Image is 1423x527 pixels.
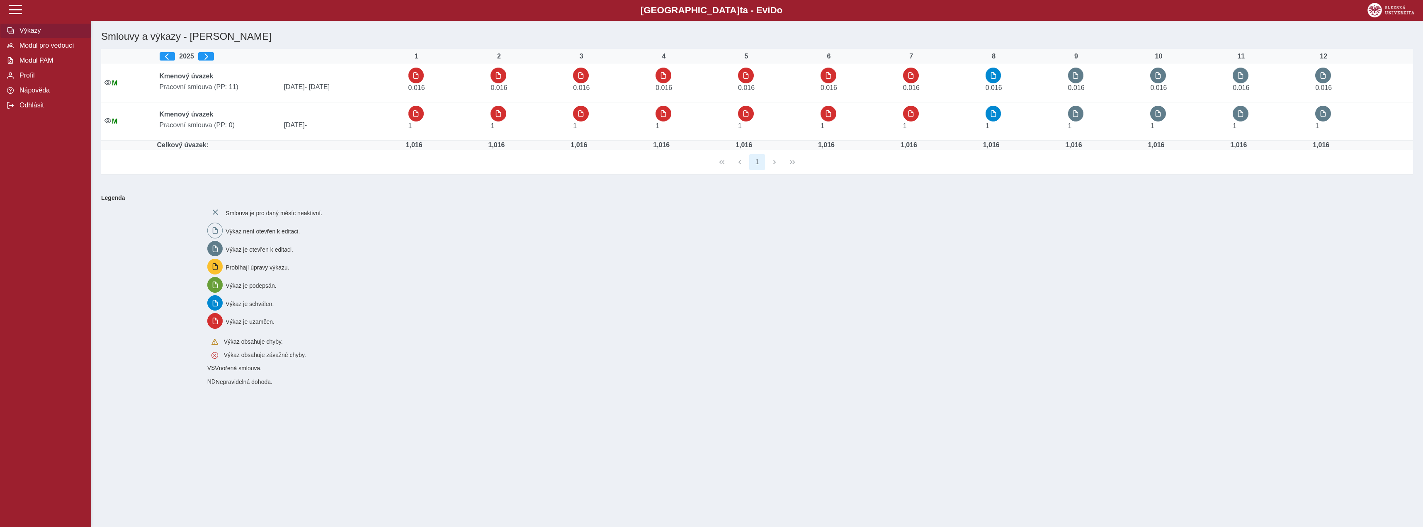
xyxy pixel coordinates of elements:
div: Úvazek : 8,128 h / den. 40,64 h / týden. [488,141,505,149]
div: Úvazek : 8,128 h / den. 40,64 h / týden. [901,141,917,149]
h1: Smlouvy a výkazy - [PERSON_NAME] [98,27,1197,46]
div: 12 [1315,53,1332,60]
b: [GEOGRAPHIC_DATA] a - Evi [25,5,1398,16]
div: 7 [903,53,920,60]
span: Úvazek : 8 h / den. 40 h / týden. [573,122,577,129]
div: Úvazek : 8,128 h / den. 40,64 h / týden. [736,141,752,149]
span: Smlouva vnořená do kmene [207,364,215,371]
div: 9 [1068,53,1085,60]
span: Úvazek : 8 h / den. 40 h / týden. [821,122,824,129]
span: Úvazek : 8 h / den. 40 h / týden. [1150,122,1154,129]
span: t [740,5,743,15]
span: Úvazek : 8 h / den. 40 h / týden. [903,122,907,129]
span: Smlouva je pro daný měsíc neaktivní. [226,210,322,216]
span: Výkaz není otevřen k editaci. [226,228,300,235]
span: Úvazek : 0,128 h / den. 0,64 h / týden. [821,84,837,91]
span: Úvazek : 8 h / den. 40 h / týden. [408,122,412,129]
div: Úvazek : 8,128 h / den. 40,64 h / týden. [653,141,670,149]
span: Výkaz obsahuje chyby. [224,338,283,345]
span: Modul PAM [17,57,84,64]
div: Úvazek : 8,128 h / den. 40,64 h / týden. [571,141,587,149]
span: Úvazek : 0,128 h / den. 0,64 h / týden. [408,84,425,91]
div: Úvazek : 8,128 h / den. 40,64 h / týden. [1313,141,1329,149]
span: Vnořená smlouva. [215,365,262,372]
span: Nepravidelná dohoda. [216,379,272,385]
div: 11 [1233,53,1249,60]
div: 5 [738,53,755,60]
span: Pracovní smlouva (PP: 0) [156,121,281,129]
b: Legenda [98,191,1410,204]
span: Úvazek : 0,128 h / den. 0,64 h / týden. [491,84,507,91]
span: Smlouva vnořená do kmene [207,378,216,385]
div: 2025 [160,52,402,61]
span: Odhlásit [17,102,84,109]
td: Celkový úvazek: [156,141,405,150]
div: Úvazek : 8,128 h / den. 40,64 h / týden. [1230,141,1247,149]
img: logo_web_su.png [1367,3,1414,17]
div: 10 [1150,53,1167,60]
i: Smlouva je aktivní [104,117,111,124]
span: Nápověda [17,87,84,94]
span: Úvazek : 0,128 h / den. 0,64 h / týden. [573,84,590,91]
span: Úvazek : 0,128 h / den. 0,64 h / týden. [1068,84,1085,91]
button: 1 [749,154,765,170]
b: Kmenový úvazek [160,73,214,80]
span: Úvazek : 0,128 h / den. 0,64 h / týden. [1315,84,1332,91]
span: - [DATE] [305,83,330,90]
span: Výkaz je podepsán. [226,282,276,289]
div: 3 [573,53,590,60]
span: Údaje souhlasí s údaji v Magionu [112,80,117,87]
div: 8 [986,53,1002,60]
span: Výkazy [17,27,84,34]
span: [DATE] [281,121,405,129]
span: D [770,5,777,15]
span: Úvazek : 8 h / den. 40 h / týden. [1068,122,1072,129]
div: Úvazek : 8,128 h / den. 40,64 h / týden. [983,141,1000,149]
span: Úvazek : 8 h / den. 40 h / týden. [738,122,742,129]
span: Výkaz je schválen. [226,300,274,307]
div: Úvazek : 8,128 h / den. 40,64 h / týden. [1066,141,1082,149]
span: Výkaz je uzamčen. [226,318,274,325]
span: Úvazek : 8 h / den. 40 h / týden. [1315,122,1319,129]
span: Úvazek : 8 h / den. 40 h / týden. [986,122,989,129]
span: Údaje souhlasí s údaji v Magionu [112,118,117,125]
div: 2 [491,53,507,60]
span: [DATE] [281,83,405,91]
span: Modul pro vedoucí [17,42,84,49]
span: Výkaz je otevřen k editaci. [226,246,293,253]
span: Úvazek : 0,128 h / den. 0,64 h / týden. [903,84,920,91]
div: 6 [821,53,837,60]
span: Úvazek : 8 h / den. 40 h / týden. [1233,122,1236,129]
div: Úvazek : 8,128 h / den. 40,64 h / týden. [1148,141,1164,149]
div: 1 [408,53,425,60]
div: Úvazek : 8,128 h / den. 40,64 h / týden. [406,141,423,149]
span: Úvazek : 8 h / den. 40 h / týden. [656,122,659,129]
span: Probíhají úpravy výkazu. [226,264,289,271]
span: Pracovní smlouva (PP: 11) [156,83,281,91]
span: - [305,121,307,129]
span: Úvazek : 0,128 h / den. 0,64 h / týden. [986,84,1002,91]
span: Úvazek : 8 h / den. 40 h / týden. [491,122,494,129]
span: Výkaz obsahuje závažné chyby. [224,352,306,358]
b: Kmenový úvazek [160,111,214,118]
span: Úvazek : 0,128 h / den. 0,64 h / týden. [1233,84,1249,91]
span: Úvazek : 0,128 h / den. 0,64 h / týden. [1150,84,1167,91]
span: Úvazek : 0,128 h / den. 0,64 h / týden. [656,84,672,91]
div: 4 [656,53,672,60]
i: Smlouva je aktivní [104,79,111,86]
span: Úvazek : 0,128 h / den. 0,64 h / týden. [738,84,755,91]
span: Profil [17,72,84,79]
span: o [777,5,783,15]
div: Úvazek : 8,128 h / den. 40,64 h / týden. [818,141,835,149]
